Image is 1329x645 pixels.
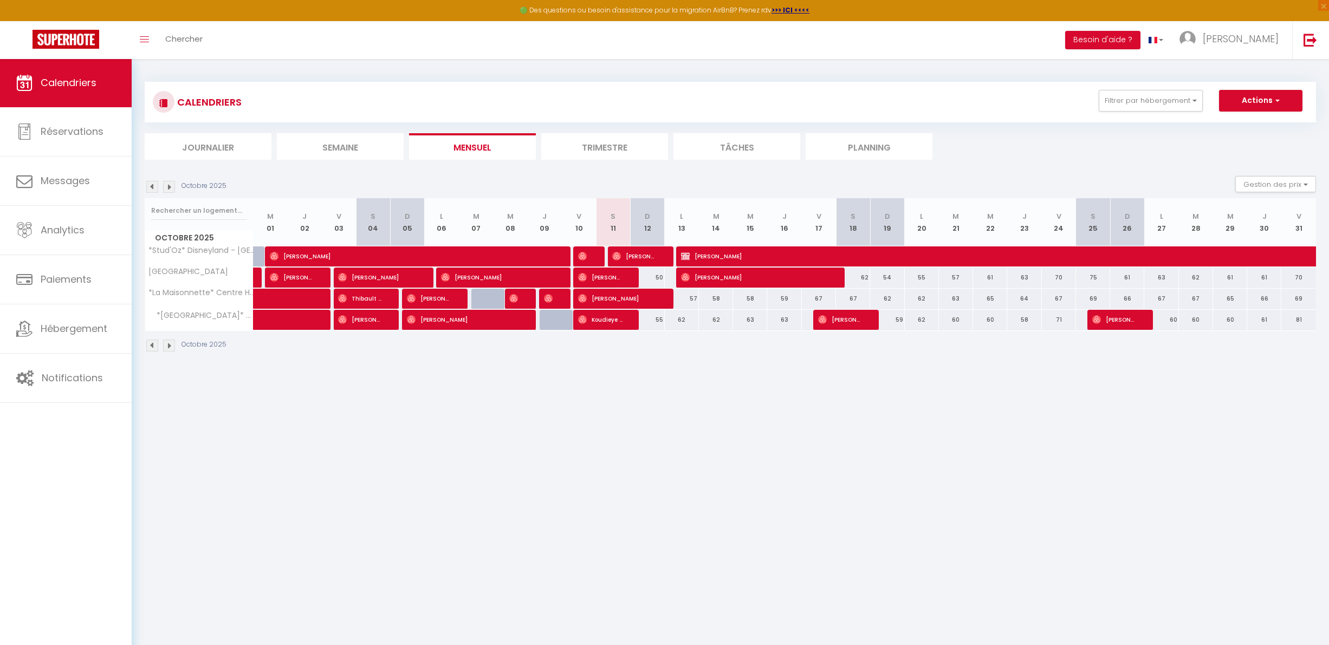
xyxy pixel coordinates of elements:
div: 70 [1042,268,1076,288]
div: 60 [939,310,973,330]
abbr: J [542,211,547,221]
abbr: J [1022,211,1027,221]
span: Messages [41,174,90,187]
div: 60 [1213,310,1247,330]
div: 59 [870,310,904,330]
div: 60 [973,310,1007,330]
img: Super Booking [33,30,99,49]
div: 60 [1144,310,1178,330]
button: Actions [1219,90,1302,112]
th: 31 [1281,198,1316,246]
div: 66 [1247,289,1281,309]
span: [PERSON_NAME] [578,288,658,309]
span: [PERSON_NAME] [441,267,555,288]
div: 60 [1179,310,1213,330]
a: >>> ICI <<<< [772,5,809,15]
th: 16 [767,198,801,246]
th: 28 [1179,198,1213,246]
div: 62 [870,289,904,309]
span: [PERSON_NAME] N'Tsomi-Samba [1092,309,1138,330]
button: Besoin d'aide ? [1065,31,1140,49]
abbr: J [1262,211,1267,221]
div: 62 [699,310,733,330]
div: 69 [1281,289,1316,309]
abbr: V [576,211,581,221]
span: [PERSON_NAME] [578,246,589,266]
th: 08 [493,198,527,246]
th: 24 [1042,198,1076,246]
div: 50 [630,268,664,288]
span: Analytics [41,223,85,237]
li: Mensuel [409,133,536,160]
div: 55 [630,310,664,330]
th: 11 [596,198,630,246]
abbr: L [1160,211,1163,221]
th: 20 [905,198,939,246]
div: 65 [973,289,1007,309]
div: 67 [1179,289,1213,309]
div: 63 [1144,268,1178,288]
span: Hébergement [41,322,107,335]
th: 18 [836,198,870,246]
span: [PERSON_NAME] [270,267,315,288]
abbr: L [680,211,683,221]
th: 05 [391,198,425,246]
button: Gestion des prix [1235,176,1316,192]
div: 57 [939,268,973,288]
th: 03 [322,198,356,246]
abbr: J [782,211,787,221]
p: Octobre 2025 [181,340,226,350]
div: 62 [905,310,939,330]
a: Chercher [157,21,211,59]
div: 61 [1247,268,1281,288]
div: 61 [1213,268,1247,288]
th: 12 [630,198,664,246]
span: *La Maisonnette* Centre Historique [147,289,255,297]
abbr: L [440,211,443,221]
span: Paiements [41,272,92,286]
span: Notifications [42,371,103,385]
th: 09 [528,198,562,246]
abbr: M [952,211,959,221]
li: Tâches [673,133,800,160]
p: Octobre 2025 [181,181,226,191]
div: 58 [1007,310,1041,330]
span: Octobre 2025 [145,230,253,246]
abbr: M [1227,211,1234,221]
span: [PERSON_NAME] [338,267,418,288]
abbr: V [336,211,341,221]
div: 62 [1179,268,1213,288]
div: 67 [836,289,870,309]
span: Check Tidiani Doucara [509,288,521,309]
span: [PERSON_NAME] [407,288,452,309]
span: [GEOGRAPHIC_DATA] [147,268,228,276]
a: ... [PERSON_NAME] [1171,21,1292,59]
th: 22 [973,198,1007,246]
th: 30 [1247,198,1281,246]
span: [PERSON_NAME] [681,267,829,288]
th: 10 [562,198,596,246]
div: 61 [1247,310,1281,330]
abbr: D [405,211,410,221]
abbr: M [713,211,719,221]
li: Planning [806,133,932,160]
div: 66 [1110,289,1144,309]
span: *[GEOGRAPHIC_DATA]* hyper centre [147,310,255,322]
img: logout [1304,33,1317,47]
abbr: S [371,211,375,221]
div: 57 [665,289,699,309]
div: 63 [1007,268,1041,288]
span: [PERSON_NAME] [270,246,554,266]
button: Filtrer par hébergement [1099,90,1203,112]
div: 58 [733,289,767,309]
th: 27 [1144,198,1178,246]
div: 67 [802,289,836,309]
div: 67 [1042,289,1076,309]
div: 63 [767,310,801,330]
th: 04 [356,198,390,246]
abbr: J [302,211,307,221]
input: Rechercher un logement... [151,201,247,220]
li: Journalier [145,133,271,160]
div: 69 [1076,289,1110,309]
